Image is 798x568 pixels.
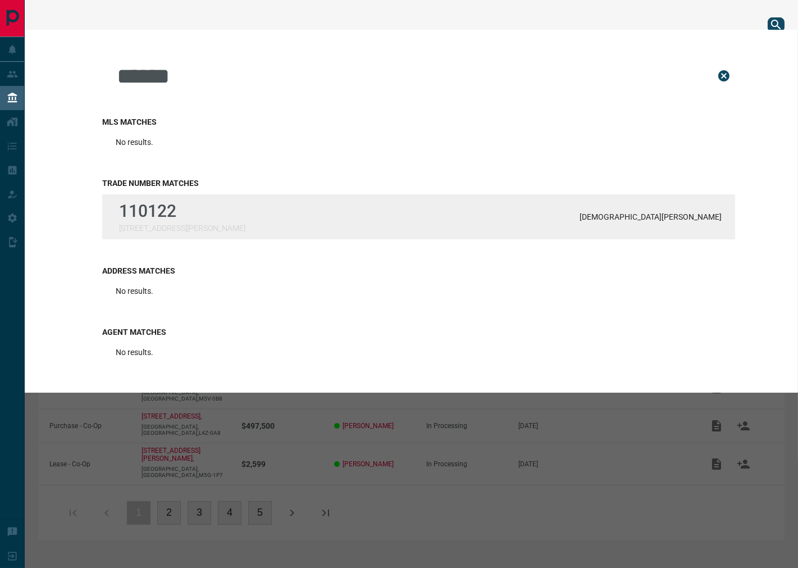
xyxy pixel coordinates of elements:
p: No results. [116,287,153,296]
h3: Address Matches [102,266,735,275]
h3: Trade Number Matches [102,179,735,188]
p: [DEMOGRAPHIC_DATA][PERSON_NAME] [580,212,722,221]
button: Close [713,65,735,87]
p: No results. [116,348,153,357]
p: No results. [116,138,153,147]
p: [STREET_ADDRESS][PERSON_NAME] [119,224,245,233]
button: search button [768,17,785,32]
h3: Agent Matches [102,328,735,337]
p: 110122 [119,201,245,221]
h3: MLS Matches [102,117,735,126]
